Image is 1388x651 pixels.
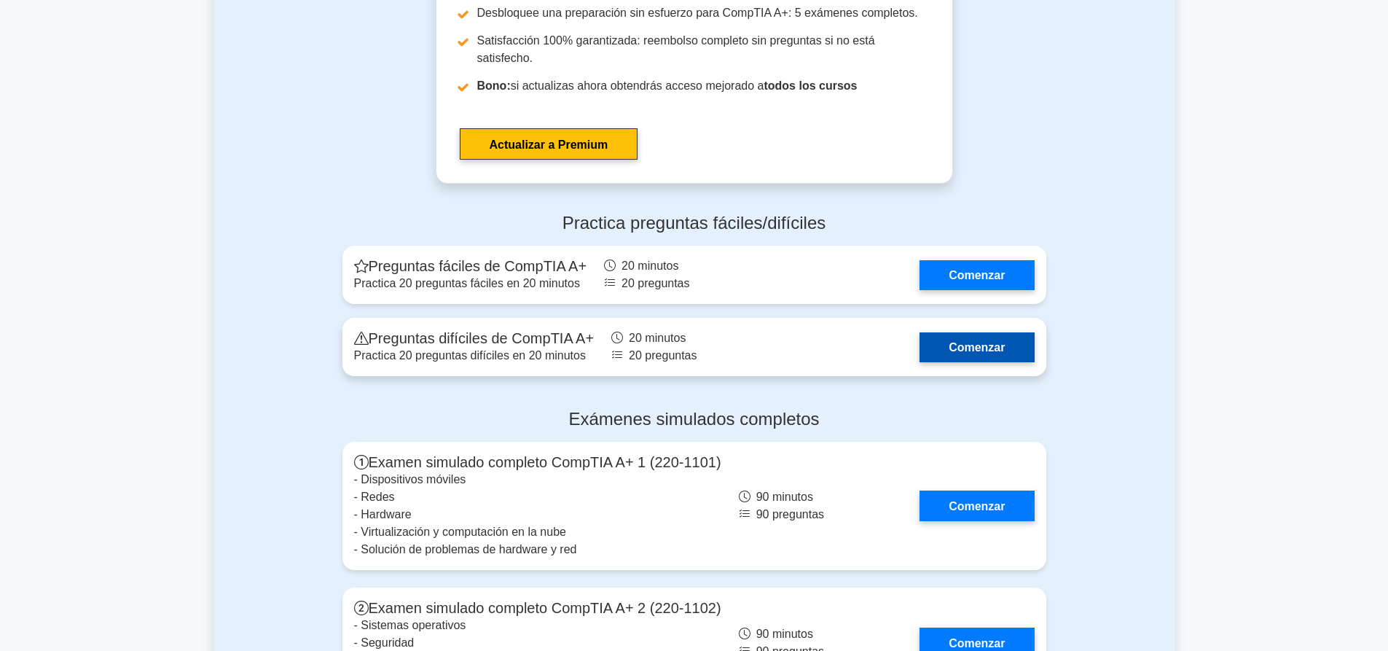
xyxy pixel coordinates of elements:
[562,213,826,233] font: Practica preguntas fáciles/difíciles
[920,332,1034,362] a: Comenzar
[568,409,819,429] font: Exámenes simulados completos
[920,491,1034,521] a: Comenzar
[460,128,638,160] a: Actualizar a Premium
[920,260,1034,290] a: Comenzar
